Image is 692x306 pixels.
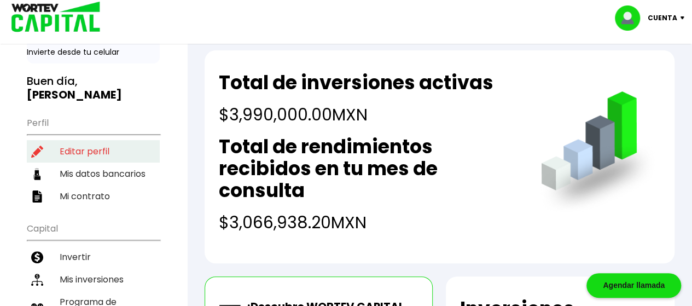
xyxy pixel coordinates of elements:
[648,10,677,26] p: Cuenta
[677,16,692,20] img: icon-down
[219,136,519,201] h2: Total de rendimientos recibidos en tu mes de consulta
[27,47,160,58] p: Invierte desde tu celular
[27,268,160,291] a: Mis inversiones
[536,91,660,216] img: grafica.516fef24.png
[31,251,43,263] img: invertir-icon.b3b967d7.svg
[27,140,160,163] a: Editar perfil
[27,163,160,185] a: Mis datos bancarios
[27,111,160,207] ul: Perfil
[219,210,519,235] h4: $3,066,938.20 MXN
[219,102,493,127] h4: $3,990,000.00 MXN
[27,185,160,207] a: Mi contrato
[31,274,43,286] img: inversiones-icon.6695dc30.svg
[27,87,122,102] b: [PERSON_NAME]
[586,273,681,298] div: Agendar llamada
[27,246,160,268] a: Invertir
[615,5,648,31] img: profile-image
[31,168,43,180] img: datos-icon.10cf9172.svg
[31,190,43,203] img: contrato-icon.f2db500c.svg
[31,146,43,158] img: editar-icon.952d3147.svg
[27,74,160,102] h3: Buen día,
[219,72,493,94] h2: Total de inversiones activas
